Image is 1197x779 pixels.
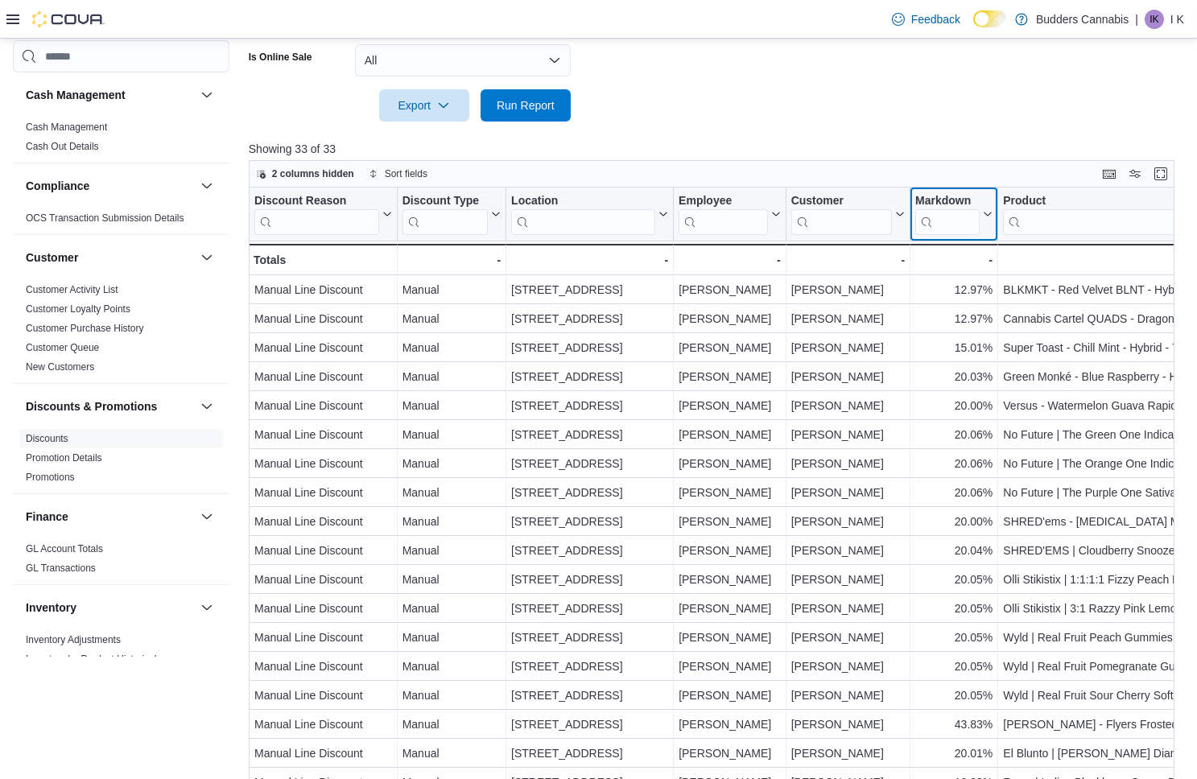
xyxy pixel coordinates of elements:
button: Discount Type [402,194,500,235]
div: Manual [402,600,500,619]
button: Run Report [481,89,571,122]
div: Manual [402,455,500,474]
div: [PERSON_NAME] [790,744,904,764]
div: [PERSON_NAME] [790,339,904,358]
div: [STREET_ADDRESS] [511,397,668,416]
button: Keyboard shortcuts [1100,164,1119,183]
div: 20.05% [915,657,993,677]
div: [PERSON_NAME] [679,686,781,706]
div: Manual [402,397,500,416]
button: Display options [1125,164,1145,183]
span: Sort fields [385,167,427,180]
div: [PERSON_NAME] [679,397,781,416]
button: Markdown [915,194,993,235]
div: [PERSON_NAME] [679,657,781,677]
div: [PERSON_NAME] [679,744,781,764]
div: Manual [402,426,500,445]
button: 2 columns hidden [250,164,361,183]
div: [PERSON_NAME] [679,571,781,590]
button: Cash Management [197,85,217,105]
div: Manual [402,281,500,300]
a: Cash Management [26,122,107,133]
div: Manual Line Discount [254,397,392,416]
div: Manual Line Discount [254,629,392,648]
div: 12.97% [915,281,993,300]
p: Showing 33 of 33 [249,141,1184,157]
div: 20.03% [915,368,993,387]
div: Manual Line Discount [254,484,392,503]
div: [STREET_ADDRESS] [511,629,668,648]
div: 20.05% [915,600,993,619]
div: 20.06% [915,426,993,445]
div: [PERSON_NAME] [679,542,781,561]
div: Finance [13,539,229,584]
a: New Customers [26,361,94,373]
div: [STREET_ADDRESS] [511,281,668,300]
div: Manual [402,310,500,329]
button: All [355,44,571,76]
div: Customer [790,194,891,235]
div: Manual [402,368,500,387]
h3: Customer [26,249,78,266]
div: Manual Line Discount [254,368,392,387]
div: 20.00% [915,397,993,416]
span: Run Report [497,97,555,113]
div: 20.06% [915,455,993,474]
div: [STREET_ADDRESS] [511,600,668,619]
div: 20.06% [915,484,993,503]
div: [STREET_ADDRESS] [511,455,668,474]
div: Manual [402,715,500,735]
div: [PERSON_NAME] [790,368,904,387]
label: Is Online Sale [249,51,312,64]
div: Manual Line Discount [254,513,392,532]
button: Location [511,194,668,235]
div: [PERSON_NAME] [679,339,781,358]
div: [PERSON_NAME] [790,455,904,474]
div: [STREET_ADDRESS] [511,686,668,706]
div: - [511,250,668,270]
a: OCS Transaction Submission Details [26,212,184,224]
button: Compliance [26,178,194,194]
div: [PERSON_NAME] [679,513,781,532]
div: [PERSON_NAME] [790,281,904,300]
div: 12.97% [915,310,993,329]
div: [STREET_ADDRESS] [511,426,668,445]
div: Manual Line Discount [254,310,392,329]
a: Inventory Adjustments [26,634,121,645]
div: 20.01% [915,744,993,764]
div: Manual Line Discount [254,600,392,619]
a: Customer Loyalty Points [26,303,130,315]
div: [PERSON_NAME] [679,484,781,503]
div: [PERSON_NAME] [679,715,781,735]
span: Export [389,89,460,122]
p: I K [1170,10,1184,29]
h3: Inventory [26,600,76,616]
div: - [915,250,993,270]
h3: Compliance [26,178,89,194]
div: - [402,250,500,270]
div: [PERSON_NAME] [679,281,781,300]
div: Markdown [915,194,980,209]
button: Discount Reason [254,194,392,235]
div: Cash Management [13,117,229,163]
div: 20.05% [915,571,993,590]
button: Customer [197,248,217,267]
div: Discount Type [402,194,487,235]
input: Dark Mode [973,10,1007,27]
span: IK [1150,10,1158,29]
div: - [679,250,781,270]
button: Compliance [197,176,217,196]
div: [PERSON_NAME] [790,657,904,677]
div: Manual [402,629,500,648]
div: Customer [13,280,229,383]
div: Manual Line Discount [254,686,392,706]
h3: Discounts & Promotions [26,398,157,414]
span: Feedback [911,11,960,27]
div: [STREET_ADDRESS] [511,571,668,590]
div: [STREET_ADDRESS] [511,744,668,764]
div: [PERSON_NAME] [790,571,904,590]
div: Manual [402,657,500,677]
div: [PERSON_NAME] [679,455,781,474]
div: Manual Line Discount [254,715,392,735]
a: Promotions [26,472,75,483]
